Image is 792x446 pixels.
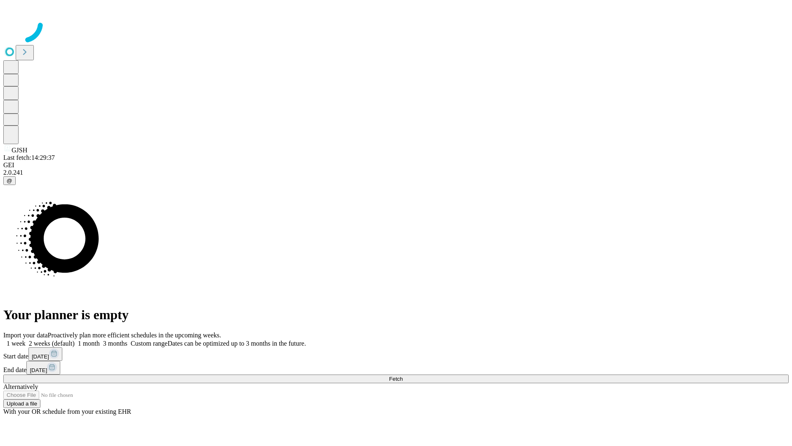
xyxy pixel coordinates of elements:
[32,353,49,360] span: [DATE]
[3,161,789,169] div: GEI
[3,347,789,361] div: Start date
[26,361,60,375] button: [DATE]
[3,408,131,415] span: With your OR schedule from your existing EHR
[78,340,100,347] span: 1 month
[3,383,38,390] span: Alternatively
[103,340,127,347] span: 3 months
[28,347,62,361] button: [DATE]
[389,376,403,382] span: Fetch
[3,154,55,161] span: Last fetch: 14:29:37
[3,399,40,408] button: Upload a file
[3,332,48,339] span: Import your data
[3,307,789,323] h1: Your planner is empty
[30,367,47,373] span: [DATE]
[3,361,789,375] div: End date
[167,340,306,347] span: Dates can be optimized up to 3 months in the future.
[7,178,12,184] span: @
[3,375,789,383] button: Fetch
[131,340,167,347] span: Custom range
[3,176,16,185] button: @
[7,340,26,347] span: 1 week
[48,332,221,339] span: Proactively plan more efficient schedules in the upcoming weeks.
[29,340,75,347] span: 2 weeks (default)
[12,147,27,154] span: GJSH
[3,169,789,176] div: 2.0.241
